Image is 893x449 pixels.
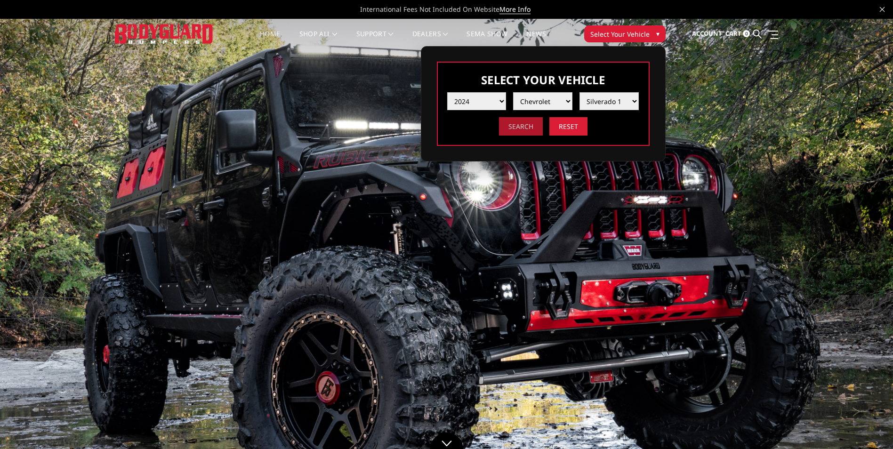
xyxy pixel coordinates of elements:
img: BODYGUARD BUMPERS [115,24,214,43]
button: 5 of 5 [850,295,859,310]
button: Select Your Vehicle [584,25,666,42]
a: SEMA Show [467,31,507,49]
a: Account [692,21,722,47]
span: Account [692,29,722,38]
span: Select Your Vehicle [590,29,650,39]
a: Click to Down [430,433,463,449]
a: Dealers [412,31,448,49]
button: 1 of 5 [850,234,859,249]
a: More Info [499,5,531,14]
a: Support [356,31,394,49]
button: 3 of 5 [850,265,859,280]
span: 0 [743,30,750,37]
a: shop all [299,31,338,49]
span: ▾ [656,29,660,39]
input: Reset [549,117,587,136]
a: Cart 0 [725,21,750,47]
h3: Select Your Vehicle [447,72,639,88]
iframe: Chat Widget [846,404,893,449]
a: Home [260,31,280,49]
input: Search [499,117,543,136]
a: News [526,31,546,49]
span: Cart [725,29,741,38]
button: 2 of 5 [850,249,859,265]
button: 4 of 5 [850,280,859,295]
